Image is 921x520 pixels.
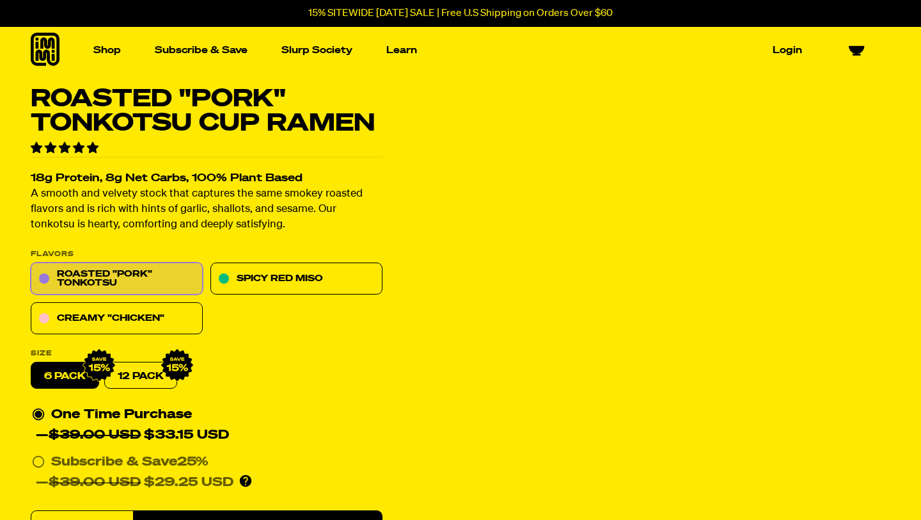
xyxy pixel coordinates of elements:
div: — $29.25 USD [36,473,233,493]
div: One Time Purchase [32,405,381,446]
h2: 18g Protein, 8g Net Carbs, 100% Plant Based [31,174,382,184]
span: 4.75 stars [31,143,101,154]
a: 12 Pack [104,362,177,389]
p: Flavors [31,251,382,258]
label: Size [31,350,382,357]
nav: Main navigation [88,27,807,74]
a: Learn [381,40,422,60]
del: $39.00 USD [49,429,141,442]
div: — $33.15 USD [36,425,229,446]
p: A smooth and velvety stock that captures the same smokey roasted flavors and is rich with hints o... [31,187,382,233]
img: IMG_9632.png [83,349,116,382]
a: Creamy "Chicken" [31,303,203,335]
a: Subscribe & Save [150,40,253,60]
span: 25% [177,456,209,469]
a: Spicy Red Miso [210,263,382,295]
a: Shop [88,40,126,60]
div: Subscribe & Save [51,452,209,473]
h1: Roasted "Pork" Tonkotsu Cup Ramen [31,87,382,136]
label: 6 pack [31,362,99,389]
del: $39.00 USD [49,476,141,489]
img: IMG_9632.png [161,349,194,382]
a: Login [767,40,807,60]
a: Slurp Society [276,40,358,60]
p: 15% SITEWIDE [DATE] SALE | Free U.S Shipping on Orders Over $60 [308,8,613,19]
a: Roasted "Pork" Tonkotsu [31,263,203,295]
